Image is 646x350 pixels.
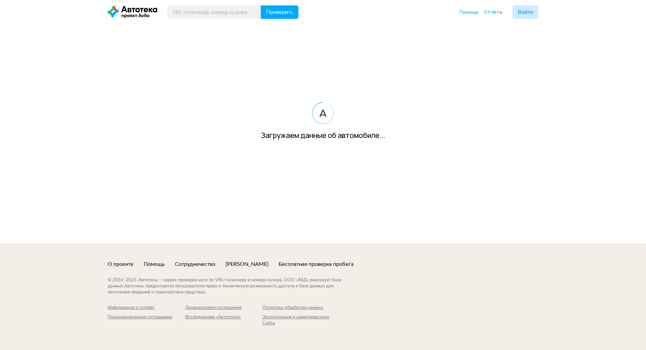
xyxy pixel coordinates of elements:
a: Эксплуатация и характеристики Сайта [262,314,340,326]
button: Проверить [261,5,298,19]
a: Бесплатная проверка пробега [279,260,354,268]
a: Исследование «Автостата» [185,314,262,326]
a: Пользовательское соглашение [108,314,185,326]
a: Лицензионное соглашение [185,305,262,311]
input: VIN, госномер, номер кузова [167,5,261,19]
div: Загружаем данные об автомобиле... [261,131,386,140]
a: Сотрудничество [175,260,215,268]
a: [PERSON_NAME] [225,260,268,268]
a: Информация о cookies [108,305,185,311]
div: Пользовательское соглашение [108,314,185,320]
button: Войти [512,5,538,19]
a: Помощь [144,260,165,268]
span: Проверить [266,9,293,15]
a: Политика обработки данных [262,305,340,311]
span: Войти [518,9,533,15]
a: О проекте [108,260,134,268]
a: Отчёты [484,9,502,15]
div: Исследование «Автостата» [185,314,262,320]
div: © 2016– 2025 . Автотека — сервис проверки авто по VIN, госномеру и номеру кузова. ООО «АБД» реали... [108,277,355,295]
a: Помощь [460,9,479,15]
